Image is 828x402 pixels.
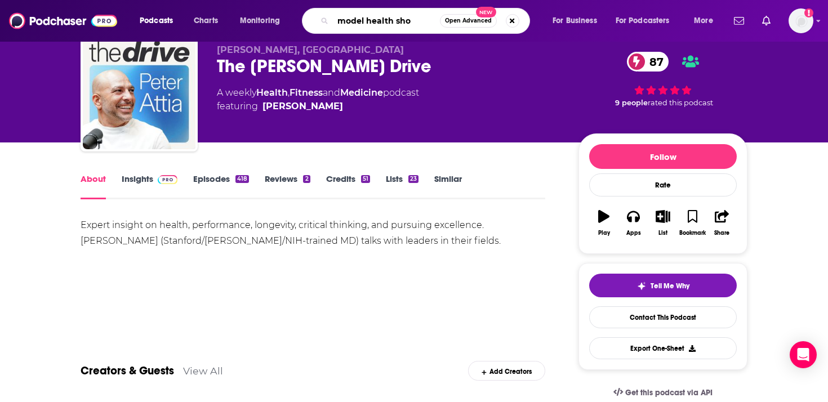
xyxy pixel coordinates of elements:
a: InsightsPodchaser Pro [122,173,177,199]
button: open menu [232,12,295,30]
button: tell me why sparkleTell Me Why [589,274,737,297]
button: open menu [132,12,188,30]
input: Search podcasts, credits, & more... [333,12,440,30]
a: Creators & Guests [81,364,174,378]
a: Charts [186,12,225,30]
img: User Profile [789,8,813,33]
button: Open AdvancedNew [440,14,497,28]
button: open menu [608,12,686,30]
span: 9 people [615,99,648,107]
img: The Peter Attia Drive [83,37,195,149]
div: A weekly podcast [217,86,419,113]
button: Apps [618,203,648,243]
a: Contact This Podcast [589,306,737,328]
a: Lists23 [386,173,419,199]
a: Dr. Peter Attia [262,100,343,113]
div: List [658,230,667,236]
a: Medicine [340,87,383,98]
svg: Add a profile image [804,8,813,17]
span: For Podcasters [616,13,670,29]
div: Share [714,230,729,236]
button: open menu [686,12,727,30]
div: 87 9 peoplerated this podcast [578,44,747,114]
button: Follow [589,144,737,169]
a: Health [256,87,288,98]
img: tell me why sparkle [637,282,646,291]
a: Show notifications dropdown [729,11,749,30]
span: and [323,87,340,98]
span: rated this podcast [648,99,713,107]
span: Podcasts [140,13,173,29]
a: Episodes418 [193,173,249,199]
button: Export One-Sheet [589,337,737,359]
div: 2 [303,175,310,183]
div: Open Intercom Messenger [790,341,817,368]
a: Show notifications dropdown [758,11,775,30]
a: Fitness [290,87,323,98]
button: Show profile menu [789,8,813,33]
div: Apps [626,230,641,236]
div: Rate [589,173,737,196]
div: Add Creators [468,361,545,381]
span: Logged in as autumncomm [789,8,813,33]
a: View All [183,365,223,377]
span: New [476,7,496,17]
a: About [81,173,106,199]
span: , [288,87,290,98]
span: Open Advanced [445,18,492,24]
a: Credits51 [326,173,370,199]
span: Charts [194,13,218,29]
span: Tell Me Why [651,282,689,291]
button: Play [589,203,618,243]
a: Similar [434,173,462,199]
img: Podchaser Pro [158,175,177,184]
button: open menu [545,12,611,30]
img: Podchaser - Follow, Share and Rate Podcasts [9,10,117,32]
div: Expert insight on health, performance, longevity, critical thinking, and pursuing excellence. [PE... [81,217,545,249]
button: List [648,203,678,243]
div: Search podcasts, credits, & more... [313,8,541,34]
div: Play [598,230,610,236]
button: Share [707,203,737,243]
div: 418 [235,175,249,183]
div: 51 [361,175,370,183]
span: More [694,13,713,29]
span: For Business [553,13,597,29]
span: Get this podcast via API [625,388,713,397]
span: 87 [638,52,669,72]
div: Bookmark [679,230,706,236]
span: Monitoring [240,13,280,29]
span: [PERSON_NAME], [GEOGRAPHIC_DATA] [217,44,404,55]
a: 87 [627,52,669,72]
a: Reviews2 [265,173,310,199]
div: 23 [408,175,419,183]
span: featuring [217,100,419,113]
button: Bookmark [678,203,707,243]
